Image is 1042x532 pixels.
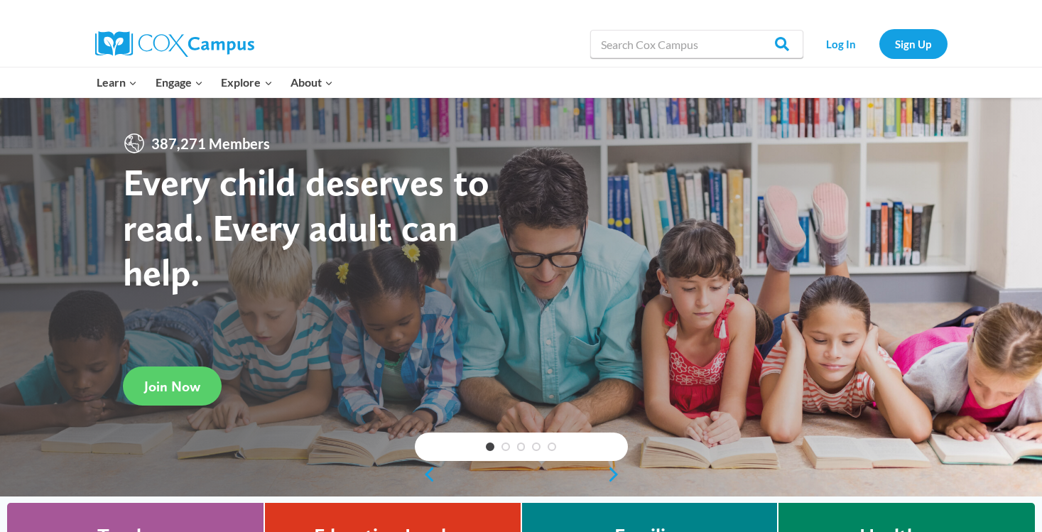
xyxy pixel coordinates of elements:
a: next [607,466,628,483]
img: Cox Campus [95,31,254,57]
span: 387,271 Members [146,132,276,155]
span: Engage [156,73,203,92]
strong: Every child deserves to read. Every adult can help. [123,159,489,295]
input: Search Cox Campus [590,30,803,58]
span: Explore [221,73,272,92]
span: Join Now [144,378,200,395]
span: Learn [97,73,137,92]
a: Log In [810,29,872,58]
a: 3 [517,443,526,451]
a: 5 [548,443,556,451]
a: 2 [501,443,510,451]
a: previous [415,466,436,483]
nav: Secondary Navigation [810,29,948,58]
div: content slider buttons [415,460,628,489]
span: About [291,73,333,92]
a: Join Now [123,367,222,406]
a: 1 [486,443,494,451]
a: Sign Up [879,29,948,58]
nav: Primary Navigation [88,67,342,97]
a: 4 [532,443,541,451]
